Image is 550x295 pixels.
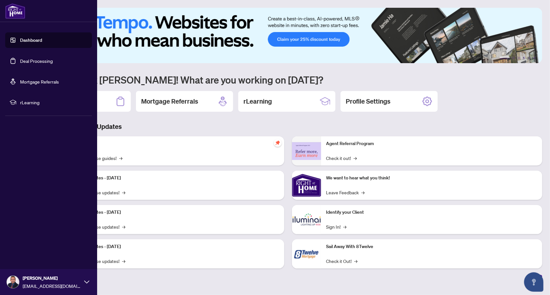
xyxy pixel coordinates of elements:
[119,154,122,162] span: →
[326,175,537,182] p: We want to hear what you think!
[362,189,365,196] span: →
[122,223,125,230] span: →
[23,275,81,282] span: [PERSON_NAME]
[20,37,42,43] a: Dashboard
[326,223,347,230] a: Sign In!→
[326,189,365,196] a: Leave Feedback→
[34,8,542,63] img: Slide 0
[20,79,59,85] a: Mortgage Referrals
[533,57,536,59] button: 6
[528,57,531,59] button: 5
[68,140,279,147] p: Self-Help
[292,171,321,200] img: We want to hear what you think!
[523,57,525,59] button: 4
[524,272,544,292] button: Open asap
[326,140,537,147] p: Agent Referral Program
[5,3,25,19] img: logo
[122,257,125,265] span: →
[326,257,358,265] a: Check it Out!→
[326,154,357,162] a: Check it out!→
[343,223,347,230] span: →
[292,239,321,268] img: Sail Away With 8Twelve
[243,97,272,106] h2: rLearning
[68,175,279,182] p: Platform Updates - [DATE]
[20,58,53,64] a: Deal Processing
[68,209,279,216] p: Platform Updates - [DATE]
[346,97,390,106] h2: Profile Settings
[512,57,515,59] button: 2
[326,209,537,216] p: Identify your Client
[20,99,87,106] span: rLearning
[122,189,125,196] span: →
[34,74,542,86] h1: Welcome back [PERSON_NAME]! What are you working on [DATE]?
[141,97,198,106] h2: Mortgage Referrals
[292,142,321,160] img: Agent Referral Program
[23,282,81,289] span: [EMAIL_ADDRESS][DOMAIN_NAME]
[7,276,19,288] img: Profile Icon
[274,139,282,147] span: pushpin
[326,243,537,250] p: Sail Away With 8Twelve
[518,57,520,59] button: 3
[354,154,357,162] span: →
[499,57,510,59] button: 1
[292,205,321,234] img: Identify your Client
[68,243,279,250] p: Platform Updates - [DATE]
[354,257,358,265] span: →
[34,122,542,131] h3: Brokerage & Industry Updates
